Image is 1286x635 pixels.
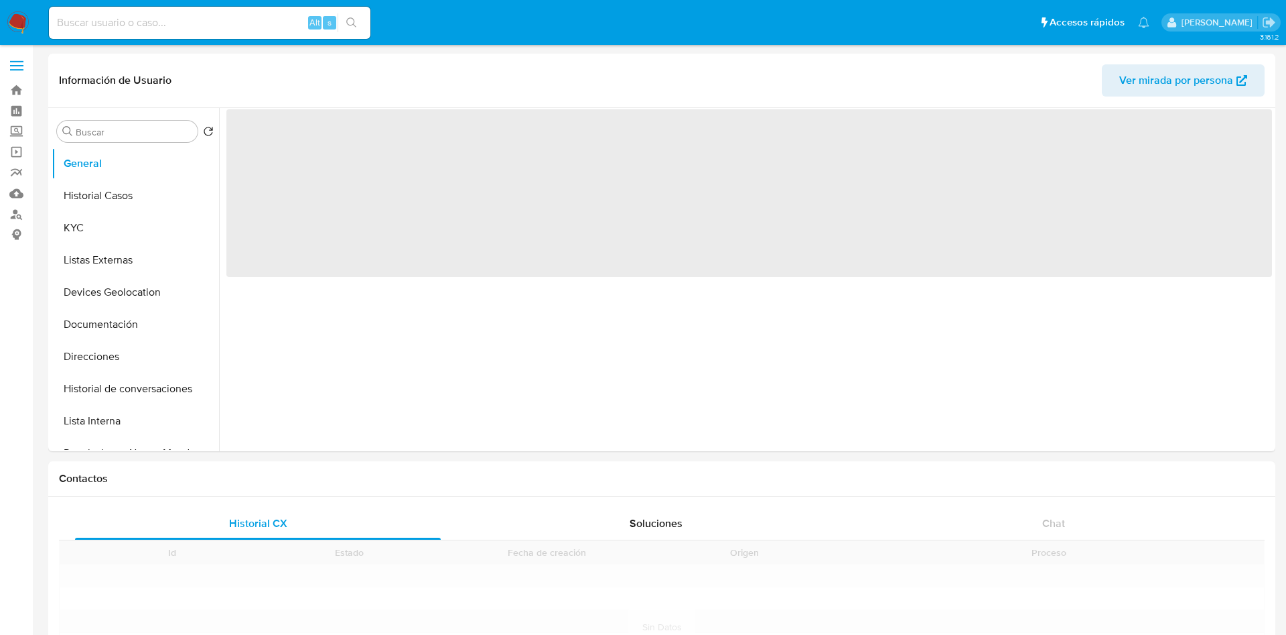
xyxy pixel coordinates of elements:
span: Accesos rápidos [1050,15,1125,30]
input: Buscar usuario o caso... [49,14,370,32]
h1: Contactos [59,472,1265,485]
button: Devices Geolocation [52,276,219,308]
button: Historial Casos [52,180,219,212]
span: Soluciones [630,516,683,531]
span: Chat [1042,516,1065,531]
button: Listas Externas [52,244,219,276]
button: KYC [52,212,219,244]
button: Volver al orden por defecto [203,126,214,141]
button: Historial de conversaciones [52,373,219,405]
a: Notificaciones [1138,17,1149,28]
p: ivonne.perezonofre@mercadolibre.com.mx [1182,16,1257,29]
button: Lista Interna [52,405,219,437]
input: Buscar [76,126,192,138]
span: s [328,16,332,29]
button: General [52,148,219,180]
span: Historial CX [229,516,287,531]
button: Restricciones Nuevo Mundo [52,437,219,469]
h1: Información de Usuario [59,74,171,87]
button: search-icon [338,13,365,32]
button: Ver mirada por persona [1102,64,1265,97]
button: Direcciones [52,341,219,373]
button: Buscar [62,126,73,137]
span: Alt [309,16,320,29]
a: Salir [1262,15,1276,30]
span: Ver mirada por persona [1119,64,1233,97]
button: Documentación [52,308,219,341]
span: ‌ [226,109,1272,277]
